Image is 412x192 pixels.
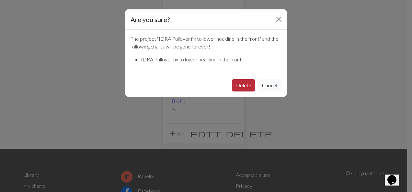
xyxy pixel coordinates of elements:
[131,15,170,24] h5: Are you sure?
[274,14,284,25] button: Close
[258,79,281,91] button: Cancel
[385,166,406,186] iframe: chat widget
[232,79,255,91] button: Delete
[141,56,281,63] li: IDRA Pullover fix to lower neckline in the front
[131,35,281,50] p: The project " IDRA Pullover fix to lower neckline in the front " and the following charts will be...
